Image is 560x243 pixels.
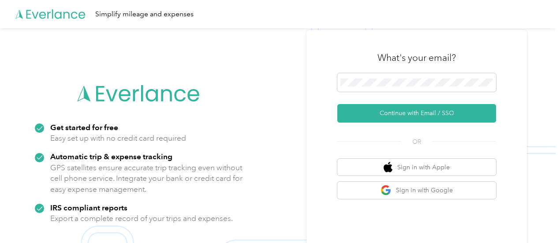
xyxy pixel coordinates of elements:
span: OR [401,137,432,146]
img: google logo [381,185,392,196]
strong: Get started for free [50,123,118,132]
p: Export a complete record of your trips and expenses. [50,213,233,224]
button: apple logoSign in with Apple [337,159,496,176]
button: Continue with Email / SSO [337,104,496,123]
strong: Automatic trip & expense tracking [50,152,172,161]
h3: What's your email? [377,52,456,64]
strong: IRS compliant reports [50,203,127,212]
img: apple logo [384,162,392,173]
p: GPS satellites ensure accurate trip tracking even without cell phone service. Integrate your bank... [50,162,243,195]
button: google logoSign in with Google [337,182,496,199]
div: Simplify mileage and expenses [95,9,194,20]
p: Easy set up with no credit card required [50,133,186,144]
